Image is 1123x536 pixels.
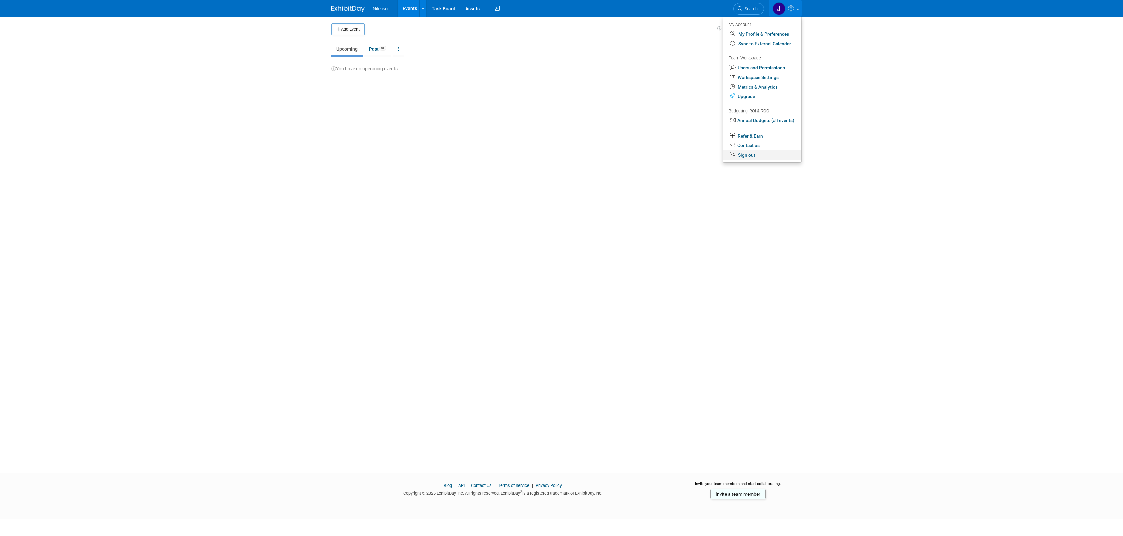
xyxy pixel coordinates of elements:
[373,6,388,11] span: Nikkiso
[733,3,764,15] a: Search
[498,483,529,488] a: Terms of Service
[458,483,465,488] a: API
[742,6,758,11] span: Search
[520,490,522,494] sup: ®
[471,483,492,488] a: Contact Us
[530,483,535,488] span: |
[729,55,795,62] div: Team Workspace
[684,481,792,491] div: Invite your team members and start collaborating:
[723,63,801,73] a: Users and Permissions
[331,489,674,496] div: Copyright © 2025 ExhibitDay, Inc. All rights reserved. ExhibitDay is a registered trademark of Ex...
[331,66,399,71] span: You have no upcoming events.
[717,26,792,31] a: How to sync to an external calendar...
[723,39,801,49] a: Sync to External Calendar...
[331,43,363,55] a: Upcoming
[536,483,562,488] a: Privacy Policy
[364,43,391,55] a: Past81
[723,92,801,101] a: Upgrade
[729,20,795,28] div: My Account
[466,483,470,488] span: |
[723,82,801,92] a: Metrics & Analytics
[453,483,457,488] span: |
[379,46,386,51] span: 81
[723,150,801,160] a: Sign out
[723,116,801,125] a: Annual Budgets (all events)
[723,141,801,150] a: Contact us
[723,29,801,39] a: My Profile & Preferences
[331,6,365,12] img: ExhibitDay
[723,131,801,141] a: Refer & Earn
[729,108,795,115] div: Budgeting, ROI & ROO
[723,73,801,82] a: Workspace Settings
[773,2,785,15] img: Jennifer Cheatham
[331,23,365,35] button: Add Event
[710,489,766,499] a: Invite a team member
[444,483,452,488] a: Blog
[493,483,497,488] span: |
